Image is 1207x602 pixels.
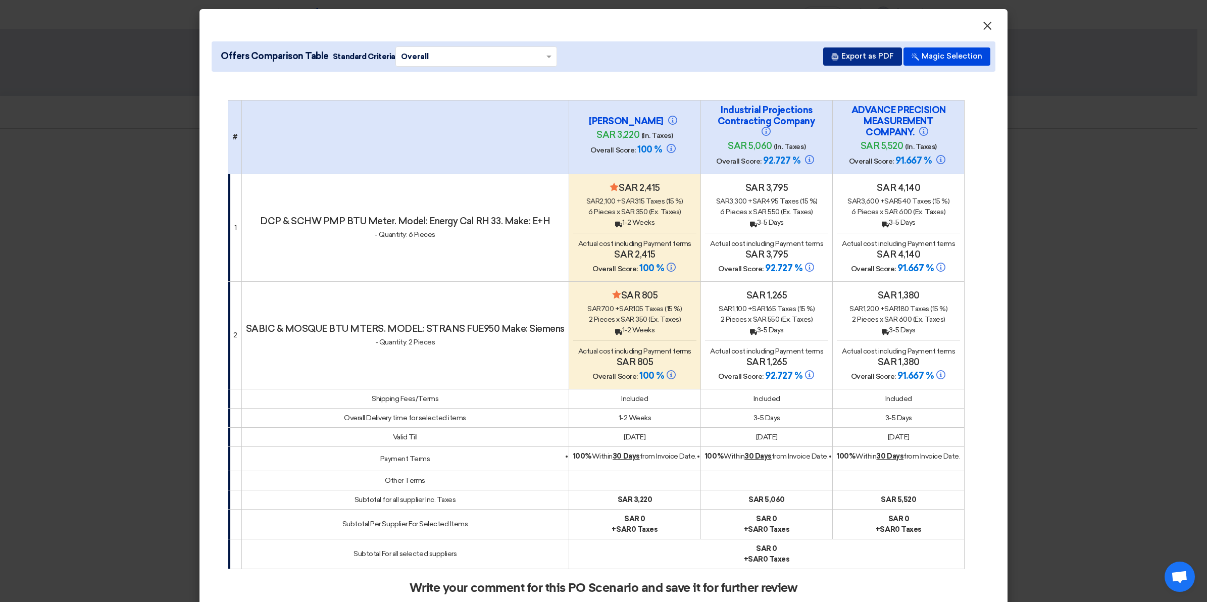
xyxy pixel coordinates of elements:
span: Actual cost including Payment terms [842,347,955,356]
td: Valid Till [241,427,569,446]
span: (Ex. Taxes) [648,315,681,324]
div: 2,100 + 315 Taxes (15 %) [573,196,696,207]
div: 3-5 Days [705,325,828,335]
span: sar 3,220 [596,129,639,140]
span: sar [587,305,601,313]
span: sar [752,305,766,313]
span: Overall Score: [849,157,894,166]
td: Payment Terms [241,446,569,471]
b: + 0 Taxes [744,555,790,564]
span: sar [586,197,600,206]
h4: sar 3,795 [705,249,828,260]
td: Subtotal For all selected suppliers [241,539,569,569]
div: 3-5 Days [837,217,960,228]
span: (Ex. Taxes) [781,208,813,216]
span: Overall Score: [590,146,635,155]
span: Actual cost including Payment terms [710,239,823,248]
span: Actual cost including Payment terms [710,347,823,356]
span: Actual cost including Payment terms [578,239,691,248]
button: Close [974,16,1000,36]
div: Included [573,393,696,404]
h4: DCP & SCHW PMP BTU Meter. Model: Energy Cal RH 33. Make: E+H [246,216,565,227]
b: sar 0 [756,544,777,553]
td: 1 [228,174,242,281]
td: [DATE] [700,427,832,446]
div: 3,300 + 495 Taxes (15 %) [705,196,828,207]
span: (In. Taxes) [641,131,673,140]
h4: ADVANCE PRECISION MEASUREMENT COMPANY. [848,105,949,138]
h4: sar 805 [573,357,696,368]
span: sar [621,197,635,206]
span: Pieces x [726,208,751,216]
span: sar [748,525,763,534]
span: Pieces x [594,315,620,324]
span: Pieces x [858,208,883,216]
span: 100 % [639,370,664,381]
span: Pieces x [726,315,751,324]
span: sar [884,305,898,313]
strong: 100% [837,452,856,461]
b: + 0 Taxes [612,525,658,534]
span: sar 600 [884,208,912,216]
span: 100 % [637,144,662,155]
td: Overall Delivery time for selected items [241,408,569,427]
div: 1,200 + 180 Taxes (15 %) [837,304,960,314]
span: Overall Score: [851,372,896,381]
td: [DATE] [569,427,700,446]
b: sar 0 [624,515,645,523]
span: (In. Taxes) [774,142,806,151]
span: Within from Invoice Date. [705,452,828,461]
span: Standard Criteria [333,51,395,62]
span: sar [719,305,732,313]
span: (Ex. Taxes) [649,208,681,216]
span: sar [880,525,895,534]
span: Overall Score: [592,265,637,273]
h4: sar 4,140 [837,182,960,193]
div: Included [837,393,960,404]
span: sar [849,305,863,313]
h4: sar 4,140 [837,249,960,260]
span: 91.667 % [895,155,931,166]
span: (In. Taxes) [905,142,937,151]
span: sar [752,197,766,206]
span: sar [884,197,898,206]
span: × [982,18,992,38]
span: Overall Score: [718,265,763,273]
b: sar 0 [756,515,777,523]
span: 91.667 % [897,370,933,381]
b: sar 5,520 [881,495,916,504]
span: sar 350 [621,208,648,216]
b: sar 5,060 [748,495,785,504]
td: Subtotal Per Supplier For Selected Items [241,509,569,539]
div: 1-2 Weeks [573,217,696,228]
td: 1-2 Weeks [569,408,700,427]
span: Overall Score: [592,372,637,381]
span: Actual cost including Payment terms [578,347,691,356]
span: sar 350 [621,315,647,324]
span: Offers Comparison Table [221,49,329,63]
div: 3-5 Days [837,325,960,335]
span: sar [716,197,730,206]
span: sar 550 [753,208,780,216]
span: Overall Score: [851,265,896,273]
span: 2 [589,315,593,324]
b: sar 3,220 [618,495,652,504]
h4: sar 1,265 [705,357,828,368]
span: sar [619,305,633,313]
h2: Write your comment for this PO Scenario and save it for further review [410,581,797,595]
span: sar 5,060 [728,140,772,152]
b: + 0 Taxes [876,525,922,534]
div: 1,100 + 165 Taxes (15 %) [705,304,828,314]
span: Within from Invoice Date. [573,452,696,461]
h4: sar 805 [573,290,696,301]
h4: [PERSON_NAME] [584,116,685,127]
span: 6 [851,208,856,216]
span: Overall Score: [718,372,763,381]
u: 30 Days [876,452,903,461]
b: + 0 Taxes [744,525,790,534]
div: 3,600 + 540 Taxes (15 %) [837,196,960,207]
span: 92.727 % [765,370,802,381]
strong: 100% [573,452,592,461]
div: Included [705,393,828,404]
h4: sar 3,795 [705,182,828,193]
